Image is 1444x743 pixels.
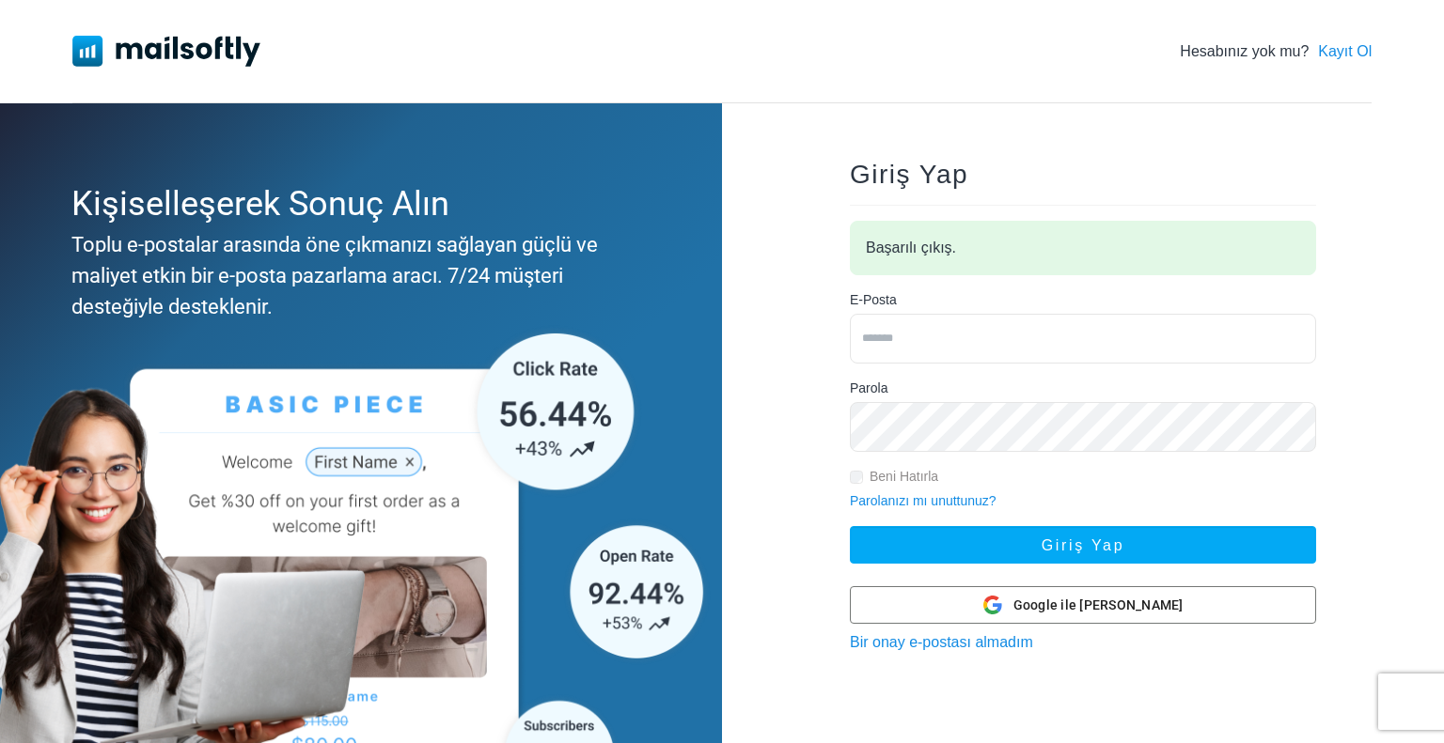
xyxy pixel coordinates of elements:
[71,229,641,322] div: Toplu e-postalar arasında öne çıkmanızı sağlayan güçlü ve maliyet etkin bir e-posta pazarlama ara...
[850,160,968,189] span: Giriş Yap
[850,221,1316,275] div: Başarılı çıkış.
[850,379,887,398] label: Parola
[850,586,1316,624] button: Google ile [PERSON_NAME]
[850,634,1033,650] a: Bir onay e-postası almadım
[72,36,260,66] img: Mailsoftly
[1318,40,1372,63] a: Kayıt Ol
[850,526,1316,564] button: Giriş Yap
[1013,596,1184,615] span: Google ile [PERSON_NAME]
[870,467,938,487] label: Beni Hatırla
[850,290,897,310] label: E-Posta
[1180,40,1372,63] div: Hesabınız yok mu?
[71,178,641,229] div: Kişiselleşerek Sonuç Alın
[850,493,997,508] a: Parolanızı mı unuttunuz?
